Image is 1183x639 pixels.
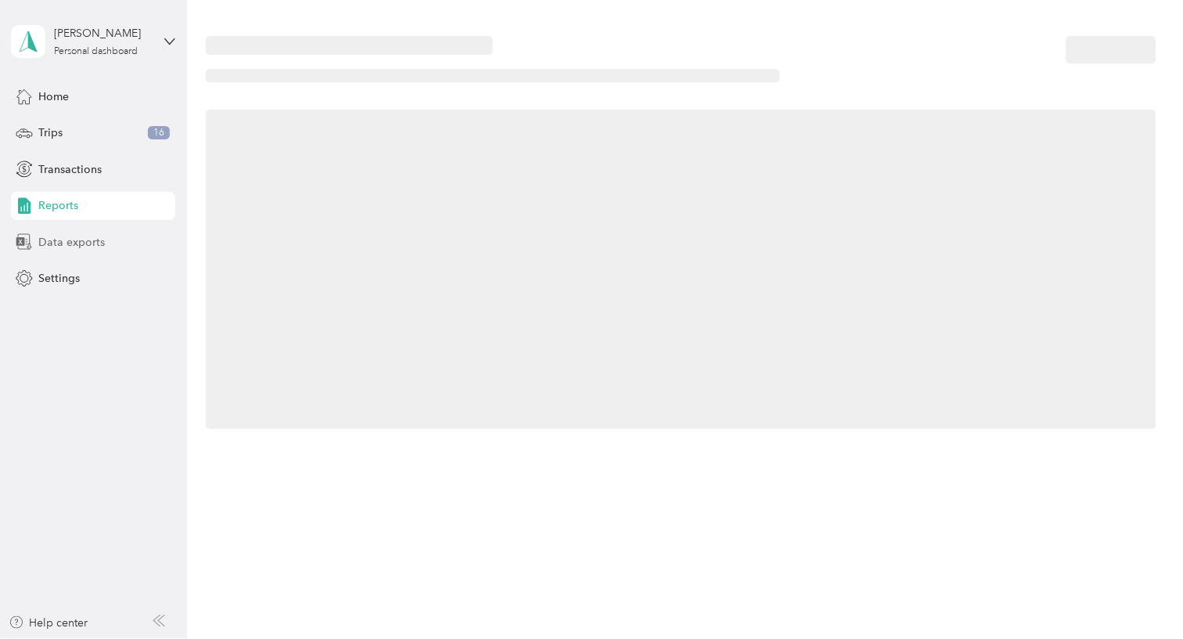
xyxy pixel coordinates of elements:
span: Home [38,88,69,105]
span: Settings [38,270,80,287]
span: Transactions [38,161,102,178]
span: Reports [38,197,78,214]
span: Trips [38,125,63,141]
iframe: Everlance-gr Chat Button Frame [1095,551,1183,639]
div: Personal dashboard [54,47,138,56]
span: 16 [148,126,170,140]
div: [PERSON_NAME] [54,25,152,42]
button: Help center [9,615,88,631]
span: Data exports [38,234,105,251]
